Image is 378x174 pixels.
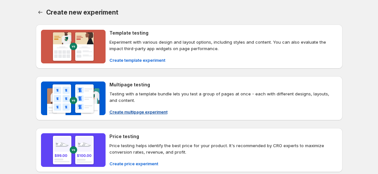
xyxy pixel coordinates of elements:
[106,158,162,169] button: Create price experiment
[46,8,118,16] span: Create new experiment
[36,8,45,17] button: Back
[106,55,169,65] button: Create template experiment
[106,107,171,117] button: Create multipage experiment
[109,30,148,36] h4: Template testing
[109,91,337,103] p: Testing with a template bundle lets you test a group of pages at once - each with different desig...
[109,142,337,155] p: Price testing helps identify the best price for your product. It's recommended by CRO experts to ...
[109,133,139,140] h4: Price testing
[109,82,150,88] h4: Multipage testing
[109,39,337,52] p: Experiment with various design and layout options, including styles and content. You can also eva...
[109,109,168,115] span: Create multipage experiment
[41,133,106,167] img: Price testing
[41,30,106,63] img: Template testing
[109,160,158,167] span: Create price experiment
[109,57,165,63] span: Create template experiment
[41,82,106,115] img: Multipage testing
